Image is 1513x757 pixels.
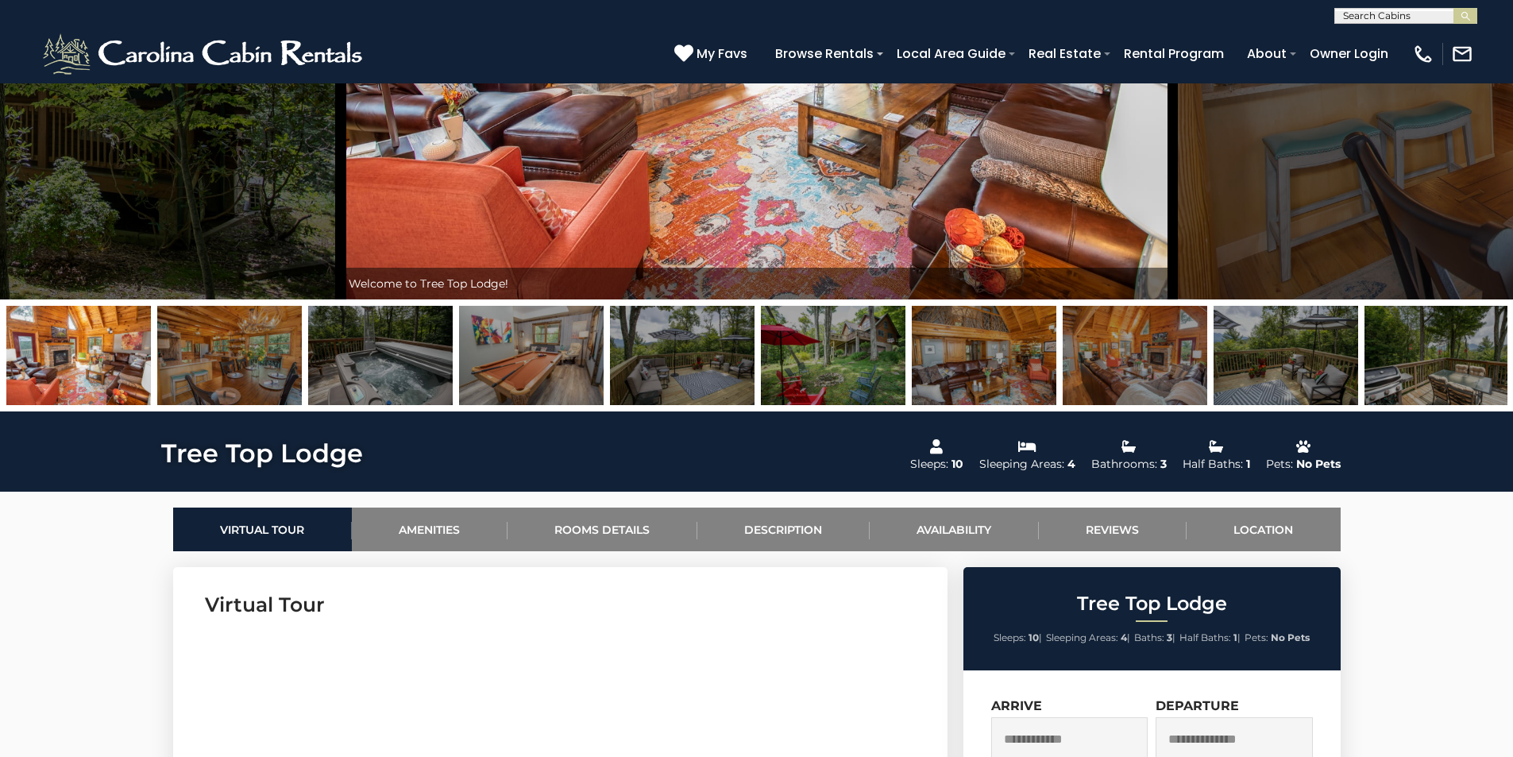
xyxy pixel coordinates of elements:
[352,508,508,551] a: Amenities
[1039,508,1187,551] a: Reviews
[508,508,697,551] a: Rooms Details
[1239,40,1295,68] a: About
[1233,631,1237,643] strong: 1
[991,698,1042,713] label: Arrive
[1302,40,1396,68] a: Owner Login
[912,306,1056,405] img: 163275100
[1214,306,1358,405] img: 163275075
[40,30,369,78] img: White-1-2.png
[1116,40,1232,68] a: Rental Program
[674,44,751,64] a: My Favs
[1451,43,1473,65] img: mail-regular-white.png
[610,306,755,405] img: 163275073
[308,306,453,405] img: 163275071
[994,631,1026,643] span: Sleeps:
[1412,43,1434,65] img: phone-regular-white.png
[341,268,1173,299] div: Welcome to Tree Top Lodge!
[1179,628,1241,648] li: |
[697,44,747,64] span: My Favs
[761,306,905,405] img: 163275106
[697,508,870,551] a: Description
[767,40,882,68] a: Browse Rentals
[1179,631,1231,643] span: Half Baths:
[1063,306,1207,405] img: 163275074
[994,628,1042,648] li: |
[1134,628,1175,648] li: |
[967,593,1337,614] h2: Tree Top Lodge
[1121,631,1127,643] strong: 4
[1046,628,1130,648] li: |
[6,306,151,405] img: 163275099
[173,508,352,551] a: Virtual Tour
[1187,508,1341,551] a: Location
[1156,698,1239,713] label: Departure
[1046,631,1118,643] span: Sleeping Areas:
[1271,631,1310,643] strong: No Pets
[157,306,302,405] img: 163275070
[1134,631,1164,643] span: Baths:
[1245,631,1268,643] span: Pets:
[1364,306,1509,405] img: 163275108
[889,40,1013,68] a: Local Area Guide
[1029,631,1039,643] strong: 10
[459,306,604,405] img: 163275072
[1167,631,1172,643] strong: 3
[1021,40,1109,68] a: Real Estate
[205,591,916,619] h3: Virtual Tour
[870,508,1039,551] a: Availability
